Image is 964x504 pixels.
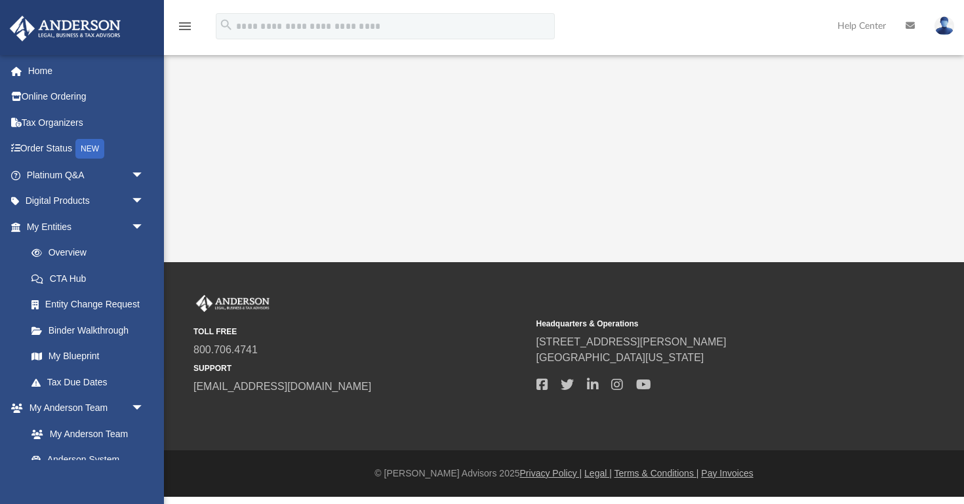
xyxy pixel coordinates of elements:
[18,343,157,370] a: My Blueprint
[193,326,527,338] small: TOLL FREE
[536,336,727,347] a: [STREET_ADDRESS][PERSON_NAME]
[520,468,582,478] a: Privacy Policy |
[18,421,151,447] a: My Anderson Team
[9,188,164,214] a: Digital Productsarrow_drop_down
[193,295,272,312] img: Anderson Advisors Platinum Portal
[18,240,164,266] a: Overview
[9,58,164,84] a: Home
[131,188,157,215] span: arrow_drop_down
[18,447,157,473] a: Anderson System
[219,18,233,32] i: search
[614,468,699,478] a: Terms & Conditions |
[584,468,612,478] a: Legal |
[193,381,371,392] a: [EMAIL_ADDRESS][DOMAIN_NAME]
[18,369,164,395] a: Tax Due Dates
[536,352,704,363] a: [GEOGRAPHIC_DATA][US_STATE]
[18,265,164,292] a: CTA Hub
[934,16,954,35] img: User Pic
[164,467,964,480] div: © [PERSON_NAME] Advisors 2025
[193,344,258,355] a: 800.706.4741
[131,214,157,241] span: arrow_drop_down
[18,317,164,343] a: Binder Walkthrough
[18,292,164,318] a: Entity Change Request
[177,18,193,34] i: menu
[9,214,164,240] a: My Entitiesarrow_drop_down
[193,362,527,374] small: SUPPORT
[131,162,157,189] span: arrow_drop_down
[177,25,193,34] a: menu
[701,468,753,478] a: Pay Invoices
[9,109,164,136] a: Tax Organizers
[131,395,157,422] span: arrow_drop_down
[9,136,164,163] a: Order StatusNEW
[6,16,125,41] img: Anderson Advisors Platinum Portal
[9,395,157,421] a: My Anderson Teamarrow_drop_down
[536,318,870,330] small: Headquarters & Operations
[75,139,104,159] div: NEW
[9,84,164,110] a: Online Ordering
[9,162,164,188] a: Platinum Q&Aarrow_drop_down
